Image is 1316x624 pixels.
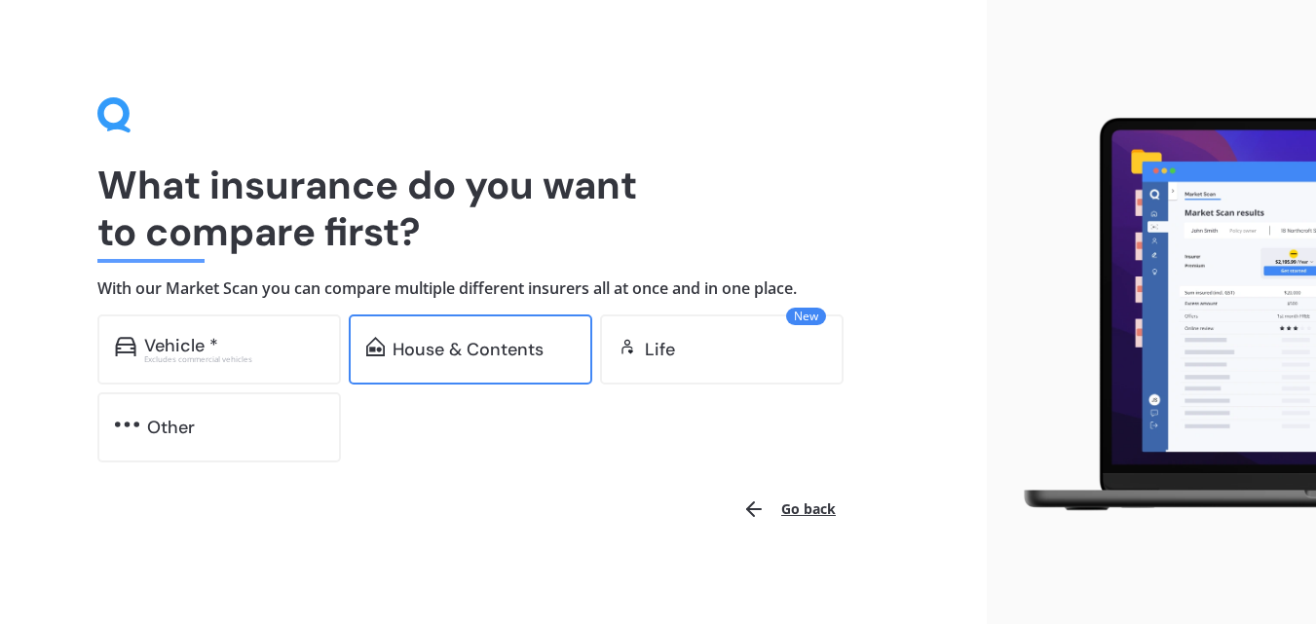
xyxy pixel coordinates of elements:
div: Other [147,418,195,437]
img: car.f15378c7a67c060ca3f3.svg [115,337,136,356]
h4: With our Market Scan you can compare multiple different insurers all at once and in one place. [97,278,889,299]
h1: What insurance do you want to compare first? [97,162,889,255]
img: home-and-contents.b802091223b8502ef2dd.svg [366,337,385,356]
div: House & Contents [393,340,544,359]
img: laptop.webp [1002,109,1316,520]
img: other.81dba5aafe580aa69f38.svg [115,415,139,434]
span: New [786,308,826,325]
button: Go back [731,486,847,532]
div: Excludes commercial vehicles [144,355,323,363]
div: Vehicle * [144,336,218,355]
div: Life [645,340,675,359]
img: life.f720d6a2d7cdcd3ad642.svg [618,337,637,356]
